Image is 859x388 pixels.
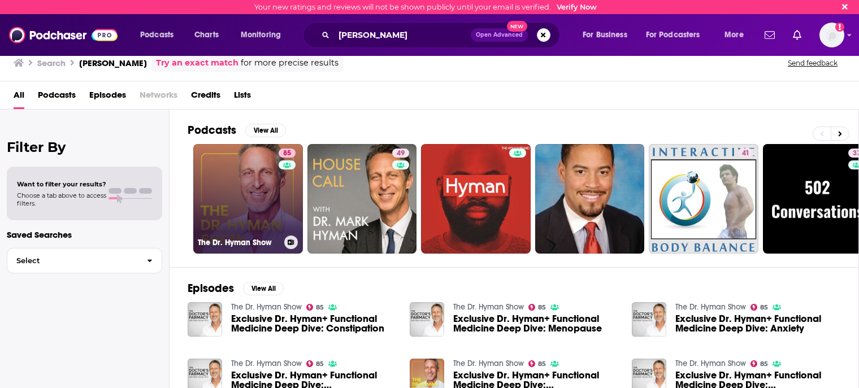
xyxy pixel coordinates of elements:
[557,3,597,11] a: Verify Now
[254,3,597,11] div: Your new ratings and reviews will not be shown publicly until your email is verified.
[334,26,471,44] input: Search podcasts, credits, & more...
[717,26,758,44] button: open menu
[306,304,324,311] a: 85
[38,86,76,109] a: Podcasts
[17,191,106,207] span: Choose a tab above to access filters.
[307,144,417,254] a: 49
[140,27,173,43] span: Podcasts
[132,26,188,44] button: open menu
[819,23,844,47] button: Show profile menu
[835,23,844,32] svg: Email not verified
[453,359,524,368] a: The Dr. Hyman Show
[37,58,66,68] h3: Search
[241,27,281,43] span: Monitoring
[476,32,523,38] span: Open Advanced
[245,124,286,137] button: View All
[819,23,844,47] span: Logged in as cboulard
[675,302,746,312] a: The Dr. Hyman Show
[453,314,618,333] a: Exclusive Dr. Hyman+ Functional Medicine Deep Dive: Menopause
[188,281,284,295] a: EpisodesView All
[279,149,296,158] a: 85
[646,27,700,43] span: For Podcasters
[583,27,627,43] span: For Business
[760,25,779,45] a: Show notifications dropdown
[243,282,284,295] button: View All
[528,360,546,367] a: 85
[7,248,162,273] button: Select
[760,305,768,310] span: 85
[784,58,841,68] button: Send feedback
[188,302,222,337] img: Exclusive Dr. Hyman+ Functional Medicine Deep Dive: Constipation
[314,22,571,48] div: Search podcasts, credits, & more...
[188,123,236,137] h2: Podcasts
[410,302,444,337] img: Exclusive Dr. Hyman+ Functional Medicine Deep Dive: Menopause
[649,144,758,254] a: 41
[188,123,286,137] a: PodcastsView All
[316,361,324,367] span: 85
[156,56,238,69] a: Try an exact match
[528,304,546,311] a: 85
[675,359,746,368] a: The Dr. Hyman Show
[283,148,291,159] span: 85
[306,360,324,367] a: 85
[453,302,524,312] a: The Dr. Hyman Show
[231,359,302,368] a: The Dr. Hyman Show
[9,24,118,46] img: Podchaser - Follow, Share and Rate Podcasts
[191,86,220,109] a: Credits
[724,27,744,43] span: More
[471,28,528,42] button: Open AdvancedNew
[316,305,324,310] span: 85
[198,238,280,247] h3: The Dr. Hyman Show
[788,25,806,45] a: Show notifications dropdown
[241,56,339,69] span: for more precise results
[538,361,546,367] span: 85
[231,314,396,333] a: Exclusive Dr. Hyman+ Functional Medicine Deep Dive: Constipation
[187,26,225,44] a: Charts
[89,86,126,109] a: Episodes
[737,149,754,158] a: 41
[742,148,749,159] span: 41
[575,26,641,44] button: open menu
[14,86,24,109] a: All
[193,144,303,254] a: 85The Dr. Hyman Show
[760,361,768,367] span: 85
[675,314,840,333] a: Exclusive Dr. Hyman+ Functional Medicine Deep Dive: Anxiety
[639,26,717,44] button: open menu
[7,229,162,240] p: Saved Searches
[507,21,527,32] span: New
[233,26,296,44] button: open menu
[632,302,666,337] img: Exclusive Dr. Hyman+ Functional Medicine Deep Dive: Anxiety
[538,305,546,310] span: 85
[397,148,405,159] span: 49
[194,27,219,43] span: Charts
[392,149,409,158] a: 49
[234,86,251,109] a: Lists
[231,302,302,312] a: The Dr. Hyman Show
[7,257,138,264] span: Select
[188,281,234,295] h2: Episodes
[79,58,147,68] h3: [PERSON_NAME]
[17,180,106,188] span: Want to filter your results?
[750,360,769,367] a: 85
[750,304,769,311] a: 85
[140,86,177,109] span: Networks
[819,23,844,47] img: User Profile
[7,139,162,155] h2: Filter By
